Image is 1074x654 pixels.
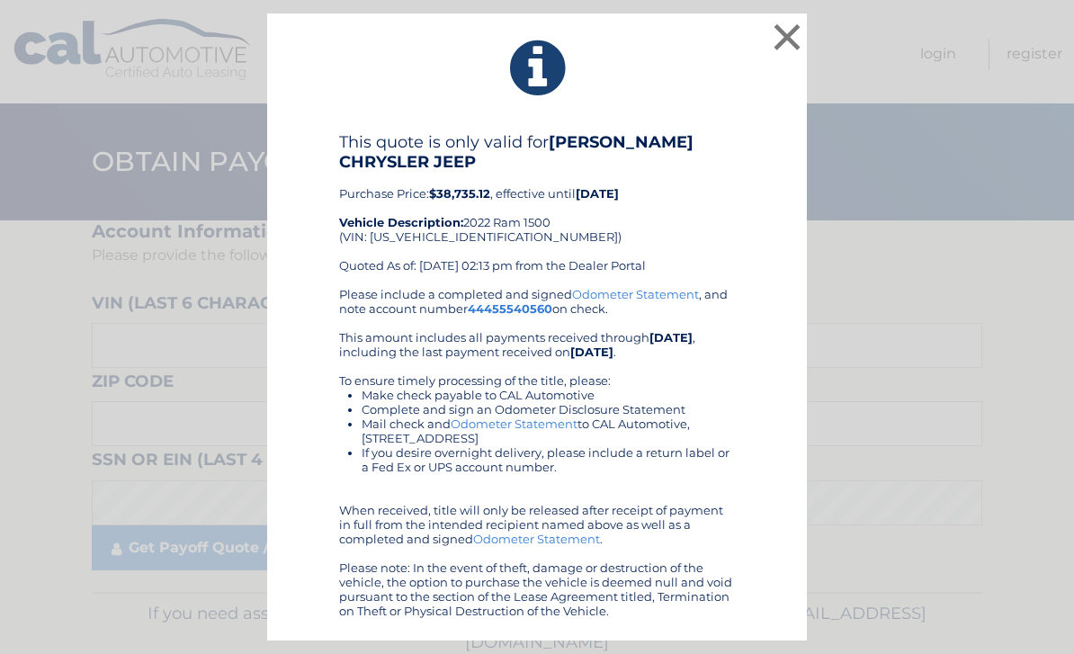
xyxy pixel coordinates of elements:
[339,215,463,229] strong: Vehicle Description:
[570,345,613,359] b: [DATE]
[339,287,735,618] div: Please include a completed and signed , and note account number on check. This amount includes al...
[362,417,735,445] li: Mail check and to CAL Automotive, [STREET_ADDRESS]
[451,417,577,431] a: Odometer Statement
[429,186,490,201] b: $38,735.12
[362,445,735,474] li: If you desire overnight delivery, please include a return label or a Fed Ex or UPS account number.
[649,330,693,345] b: [DATE]
[339,132,694,172] b: [PERSON_NAME] CHRYSLER JEEP
[339,132,735,287] div: Purchase Price: , effective until 2022 Ram 1500 (VIN: [US_VEHICLE_IDENTIFICATION_NUMBER]) Quoted ...
[576,186,619,201] b: [DATE]
[362,402,735,417] li: Complete and sign an Odometer Disclosure Statement
[339,132,735,172] h4: This quote is only valid for
[572,287,699,301] a: Odometer Statement
[362,388,735,402] li: Make check payable to CAL Automotive
[468,301,552,316] a: 44455540560
[769,19,805,55] button: ×
[473,532,600,546] a: Odometer Statement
